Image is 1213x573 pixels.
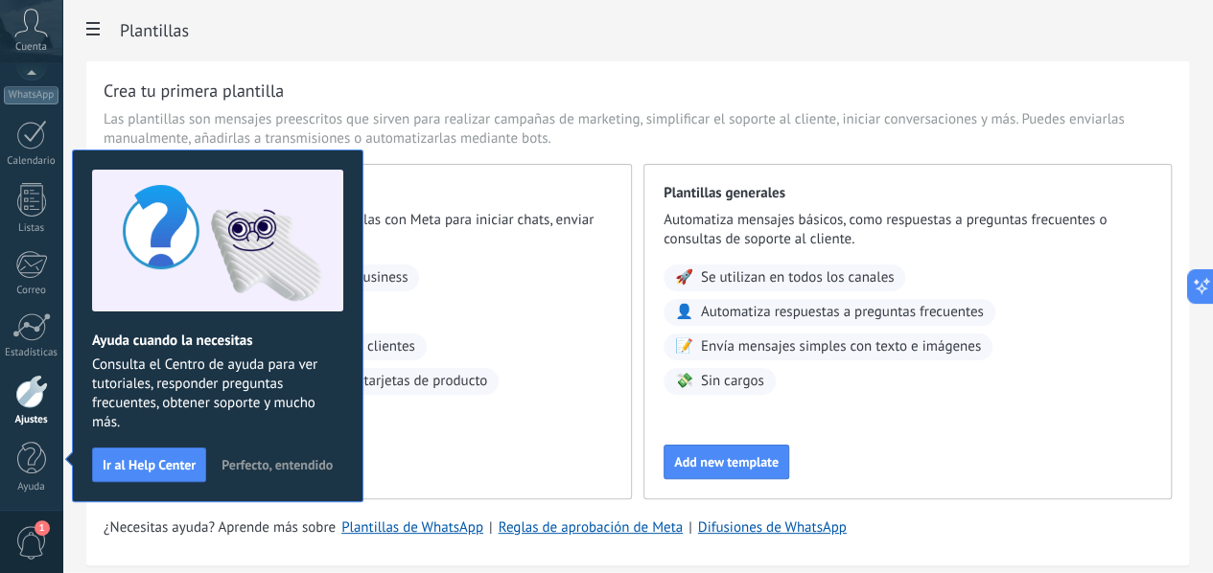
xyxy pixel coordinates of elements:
span: Automatiza mensajes básicos, como respuestas a preguntas frecuentes o consultas de soporte al cli... [664,211,1152,249]
div: Listas [4,222,59,235]
a: Difusiones de WhatsApp [698,518,847,537]
div: WhatsApp [4,86,58,104]
div: Estadísticas [4,347,59,359]
span: 💸 [675,372,693,391]
a: Plantillas de WhatsApp [341,518,483,537]
span: Se utilizan en todos los canales [701,268,895,287]
h2: Ayuda cuando la necesitas [92,332,343,350]
span: Add new template [674,455,779,469]
span: Perfecto, entendido [222,458,333,471]
a: Reglas de aprobación de Meta [499,518,684,537]
div: Ayuda [4,481,59,493]
div: Correo [4,285,59,297]
h2: Plantillas [120,11,1189,50]
span: 📝 [675,337,693,356]
span: Sin cargos [701,372,764,391]
div: Calendario [4,155,59,168]
span: 1 [35,520,50,536]
span: Ir al Help Center [103,458,196,471]
span: Plantillas de WhatsApp [124,184,612,203]
button: Ir al Help Center [92,447,206,482]
span: Envía mensajes simples con texto e imágenes [701,337,981,356]
div: | | [104,518,1172,538]
span: Consulta el Centro de ayuda para ver tutoriales, responder preguntas frecuentes, obtener soporte ... [92,355,343,432]
span: Plantillas generales [664,184,1152,203]
span: Cuenta [15,41,47,54]
button: Perfecto, entendido [213,450,341,479]
span: ¿Necesitas ayuda? Aprende más sobre [104,518,336,538]
div: Ajustes [4,414,59,426]
h3: Crea tu primera plantilla [104,79,284,103]
span: Las plantillas son mensajes preescritos que sirven para realizar campañas de marketing, simplific... [104,110,1172,149]
span: Crea plantillas de WhatsApp — apruébalas con Meta para iniciar chats, enviar difusiones e interac... [124,211,612,249]
span: 👤 [675,303,693,322]
span: Automatiza respuestas a preguntas frecuentes [701,303,984,322]
button: Add new template [664,445,789,479]
span: 🚀 [675,268,693,287]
